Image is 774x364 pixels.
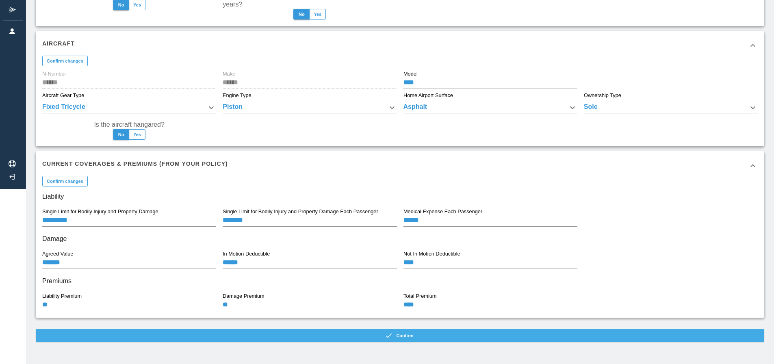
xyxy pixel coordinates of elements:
label: Total Premium [403,292,436,300]
label: In Motion Deductible [223,250,270,258]
label: Damage Premium [223,292,265,300]
h6: Premiums [42,275,758,287]
div: Fixed Tricycle [42,102,216,113]
button: No [113,129,129,140]
div: Sole [584,102,758,113]
button: Confirm changes [42,176,88,186]
button: Yes [129,129,145,140]
div: Piston [223,102,397,113]
button: Yes [309,9,326,19]
label: Agreed Value [42,250,73,258]
label: Ownership Type [584,92,621,99]
label: Liability Premium [42,292,82,300]
button: No [293,9,310,19]
label: Home Airport Surface [403,92,453,99]
label: N-Number [42,70,66,78]
label: Medical Expense Each Passenger [403,208,482,215]
label: Is the aircraft hangared? [94,120,164,129]
label: Engine Type [223,92,251,99]
label: Aircraft Gear Type [42,92,84,99]
h6: Liability [42,191,758,202]
h6: Current Coverages & Premiums (from your policy) [42,159,228,168]
div: Asphalt [403,102,577,113]
button: Confirm [36,329,764,342]
h6: Damage [42,233,758,245]
h6: Aircraft [42,39,75,48]
label: Not In Motion Deductible [403,250,460,258]
label: Model [403,70,418,78]
div: Aircraft [36,31,764,60]
label: Single Limit for Bodily Injury and Property Damage Each Passenger [223,208,378,215]
button: Confirm changes [42,56,88,66]
label: Single Limit for Bodily Injury and Property Damage [42,208,158,215]
div: Current Coverages & Premiums (from your policy) [36,151,764,180]
label: Make [223,70,235,78]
